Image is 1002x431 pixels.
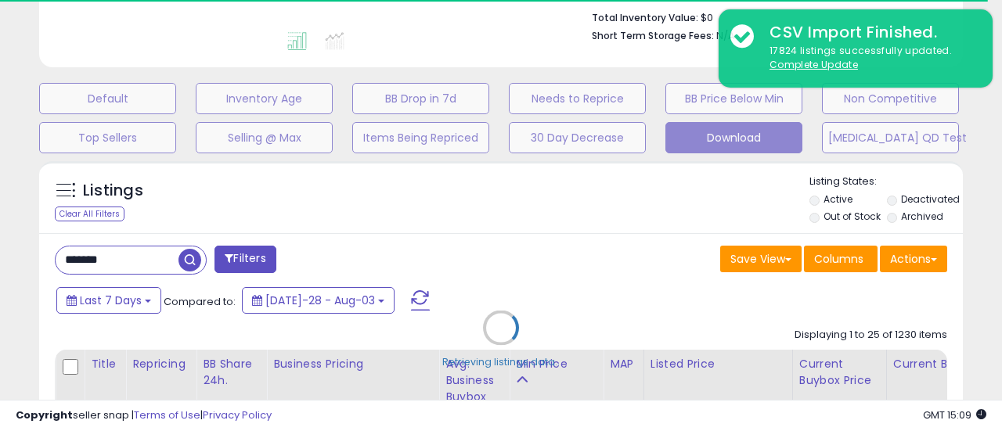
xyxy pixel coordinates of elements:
[758,44,981,73] div: 17824 listings successfully updated.
[770,58,858,71] u: Complete Update
[822,83,959,114] button: Non Competitive
[352,83,489,114] button: BB Drop in 7d
[592,7,936,26] li: $0
[16,408,272,423] div: seller snap | |
[822,122,959,153] button: [MEDICAL_DATA] QD Test
[509,122,646,153] button: 30 Day Decrease
[758,21,981,44] div: CSV Import Finished.
[352,122,489,153] button: Items Being Repriced
[665,122,802,153] button: Download
[442,355,560,369] div: Retrieving listings data..
[716,28,735,43] span: N/A
[592,29,714,42] b: Short Term Storage Fees:
[592,11,698,24] b: Total Inventory Value:
[196,122,333,153] button: Selling @ Max
[196,83,333,114] button: Inventory Age
[39,122,176,153] button: Top Sellers
[16,408,73,422] strong: Copyright
[509,83,646,114] button: Needs to Reprice
[665,83,802,114] button: BB Price Below Min
[39,83,176,114] button: Default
